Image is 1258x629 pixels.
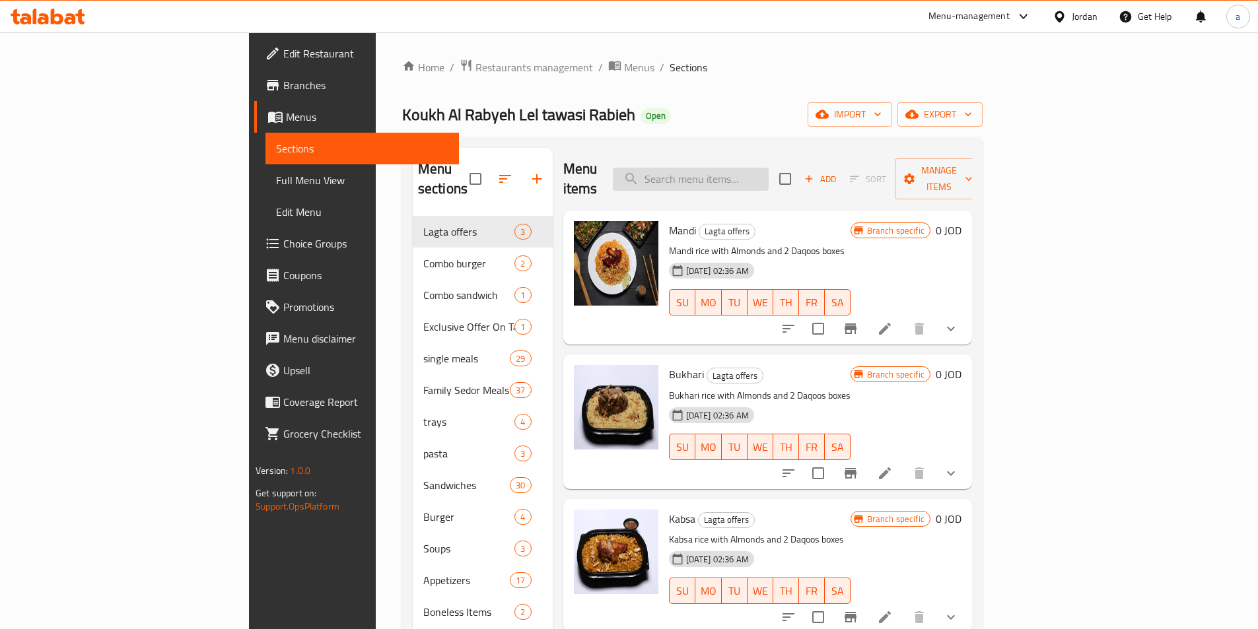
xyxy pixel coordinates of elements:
[514,604,531,620] div: items
[722,578,748,604] button: TU
[877,465,893,481] a: Edit menu item
[841,169,895,189] span: Select section first
[283,394,448,410] span: Coverage Report
[290,462,310,479] span: 1.0.0
[256,484,316,502] span: Get support on:
[701,293,716,312] span: MO
[779,581,794,601] span: TH
[699,224,755,240] div: Lagta offers
[423,224,515,240] span: Lagta offers
[681,265,754,277] span: [DATE] 02:36 AM
[681,553,754,566] span: [DATE] 02:36 AM
[773,457,804,489] button: sort-choices
[460,59,593,76] a: Restaurants management
[825,434,851,460] button: SA
[510,572,531,588] div: items
[701,581,716,601] span: MO
[515,416,530,428] span: 4
[515,289,530,302] span: 1
[283,267,448,283] span: Coupons
[613,168,769,191] input: search
[574,510,658,594] img: Kabsa
[808,102,892,127] button: import
[698,512,755,528] div: Lagta offers
[402,59,983,76] nav: breadcrumb
[943,321,959,337] svg: Show Choices
[773,289,799,315] button: TH
[935,313,967,345] button: show more
[722,289,748,315] button: TU
[423,541,515,556] span: Soups
[804,438,820,457] span: FR
[283,426,448,442] span: Grocery Checklist
[799,434,825,460] button: FR
[862,368,930,381] span: Branch specific
[862,513,930,525] span: Branch specific
[462,165,489,193] span: Select all sections
[699,512,754,527] span: Lagta offers
[254,69,459,101] a: Branches
[563,159,598,199] h2: Menu items
[669,243,851,259] p: Mandi rice with Almonds and 2 Daqoos boxes
[514,319,531,335] div: items
[283,46,448,61] span: Edit Restaurant
[514,509,531,525] div: items
[256,462,288,479] span: Version:
[753,581,768,601] span: WE
[515,606,530,618] span: 2
[402,100,635,129] span: Koukh Al Rabyeh Lel tawasi Rabieh
[943,465,959,481] svg: Show Choices
[727,438,742,457] span: TU
[423,572,510,588] span: Appetizers
[669,509,695,529] span: Kabsa
[641,108,671,124] div: Open
[276,141,448,156] span: Sections
[574,365,658,449] img: Bukhari
[675,581,690,601] span: SU
[514,541,531,556] div: items
[413,564,553,596] div: Appetizers17
[423,350,510,366] div: single meals
[877,609,893,625] a: Edit menu item
[804,459,832,487] span: Select to update
[695,578,722,604] button: MO
[669,387,851,404] p: Bukhari rice with Almonds and 2 Daqoos boxes
[799,578,825,604] button: FR
[413,596,553,628] div: Boneless Items2
[936,365,961,383] h6: 0 JOD
[624,59,654,75] span: Menus
[862,224,930,237] span: Branch specific
[669,220,696,240] span: Mandi
[943,609,959,625] svg: Show Choices
[423,319,515,335] span: Exclusive Offer On Talabat
[669,364,704,384] span: Bukhari
[818,106,882,123] span: import
[799,169,841,189] span: Add item
[413,343,553,374] div: single meals29
[283,77,448,93] span: Branches
[1072,9,1098,24] div: Jordan
[753,293,768,312] span: WE
[598,59,603,75] li: /
[254,386,459,418] a: Coverage Report
[510,350,531,366] div: items
[903,313,935,345] button: delete
[722,434,748,460] button: TU
[799,289,825,315] button: FR
[413,279,553,311] div: Combo sandwich1
[727,293,742,312] span: TU
[830,581,845,601] span: SA
[903,457,935,489] button: delete
[681,409,754,422] span: [DATE] 02:36 AM
[670,59,707,75] span: Sections
[423,477,510,493] span: Sandwiches
[413,438,553,469] div: pasta3
[895,158,983,199] button: Manage items
[773,578,799,604] button: TH
[773,313,804,345] button: sort-choices
[510,384,530,397] span: 37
